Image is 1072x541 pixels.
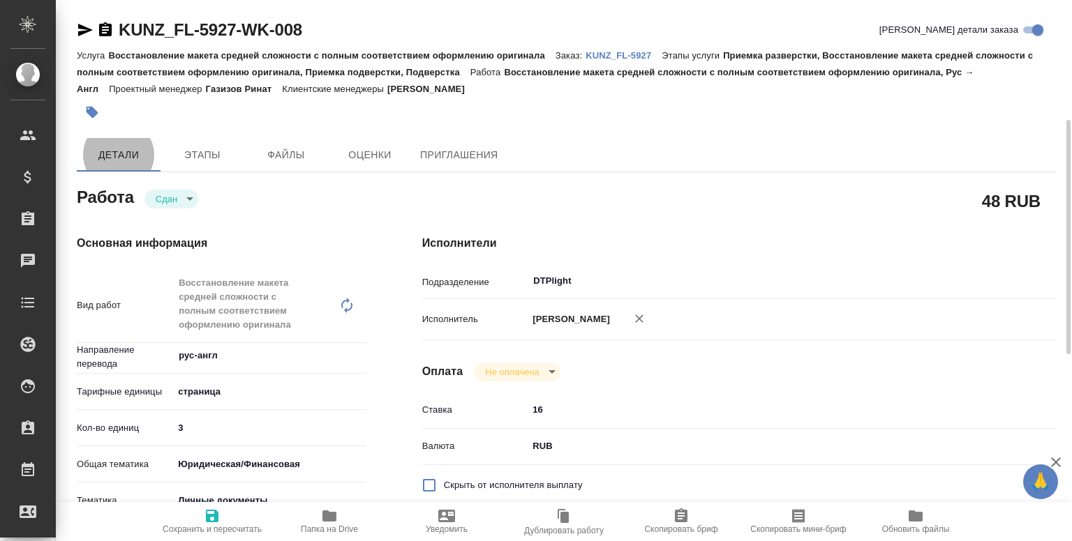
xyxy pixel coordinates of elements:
[119,20,302,39] a: KUNZ_FL-5927-WK-008
[77,97,107,128] button: Добавить тэг
[623,502,740,541] button: Скопировать бриф
[77,183,134,208] h2: Работа
[77,22,94,38] button: Скопировать ссылку для ЯМессенджера
[1029,467,1052,496] span: 🙏
[77,385,173,399] p: Тарифные единицы
[388,502,505,541] button: Уведомить
[77,494,173,508] p: Тематика
[505,502,623,541] button: Дублировать работу
[882,524,950,534] span: Обновить файлы
[474,363,560,381] div: Сдан
[662,50,723,61] p: Этапы услуги
[422,439,528,453] p: Валюта
[271,502,388,541] button: Папка на Drive
[422,275,528,289] p: Подразделение
[109,84,205,94] p: Проектный менеджер
[470,67,505,77] p: Работа
[556,50,586,61] p: Заказ:
[108,50,555,61] p: Восстановление макета средней сложности с полным соответствием оформлению оригинала
[426,524,468,534] span: Уведомить
[77,298,173,312] p: Вид работ
[253,146,320,164] span: Файлы
[336,146,403,164] span: Оценки
[85,146,152,164] span: Детали
[77,67,974,94] p: Восстановление макета средней сложности с полным соответствием оформлению оригинала, Рус → Англ
[173,452,366,476] div: Юридическая/Финансовая
[422,312,528,326] p: Исполнитель
[444,478,583,492] span: Скрыть от исполнителя выплату
[77,421,173,435] p: Кол-во единиц
[879,23,1018,37] span: [PERSON_NAME] детали заказа
[97,22,114,38] button: Скопировать ссылку
[282,84,387,94] p: Клиентские менеджеры
[359,354,362,357] button: Open
[422,363,463,380] h4: Оплата
[387,84,475,94] p: [PERSON_NAME]
[624,303,655,334] button: Удалить исполнителя
[154,502,271,541] button: Сохранить и пересчитать
[586,49,662,61] a: KUNZ_FL-5927
[750,524,846,534] span: Скопировать мини-бриф
[524,526,604,535] span: Дублировать работу
[173,489,366,512] div: Личные документы
[169,146,236,164] span: Этапы
[206,84,283,94] p: Газизов Ринат
[173,380,366,404] div: страница
[528,399,1004,420] input: ✎ Введи что-нибудь
[144,190,198,208] div: Сдан
[151,193,181,205] button: Сдан
[173,418,366,438] input: ✎ Введи что-нибудь
[528,434,1004,458] div: RUB
[77,50,108,61] p: Услуга
[422,403,528,417] p: Ставка
[77,343,173,371] p: Направление перевода
[77,235,366,252] h4: Основная информация
[1023,464,1058,499] button: 🙏
[740,502,857,541] button: Скопировать мини-бриф
[996,280,999,282] button: Open
[644,524,717,534] span: Скопировать бриф
[528,312,610,326] p: [PERSON_NAME]
[481,366,543,378] button: Не оплачена
[420,146,498,164] span: Приглашения
[163,524,262,534] span: Сохранить и пересчитать
[77,457,173,471] p: Общая тематика
[301,524,358,534] span: Папка на Drive
[586,50,662,61] p: KUNZ_FL-5927
[422,235,1057,252] h4: Исполнители
[857,502,974,541] button: Обновить файлы
[982,189,1041,213] h2: 48 RUB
